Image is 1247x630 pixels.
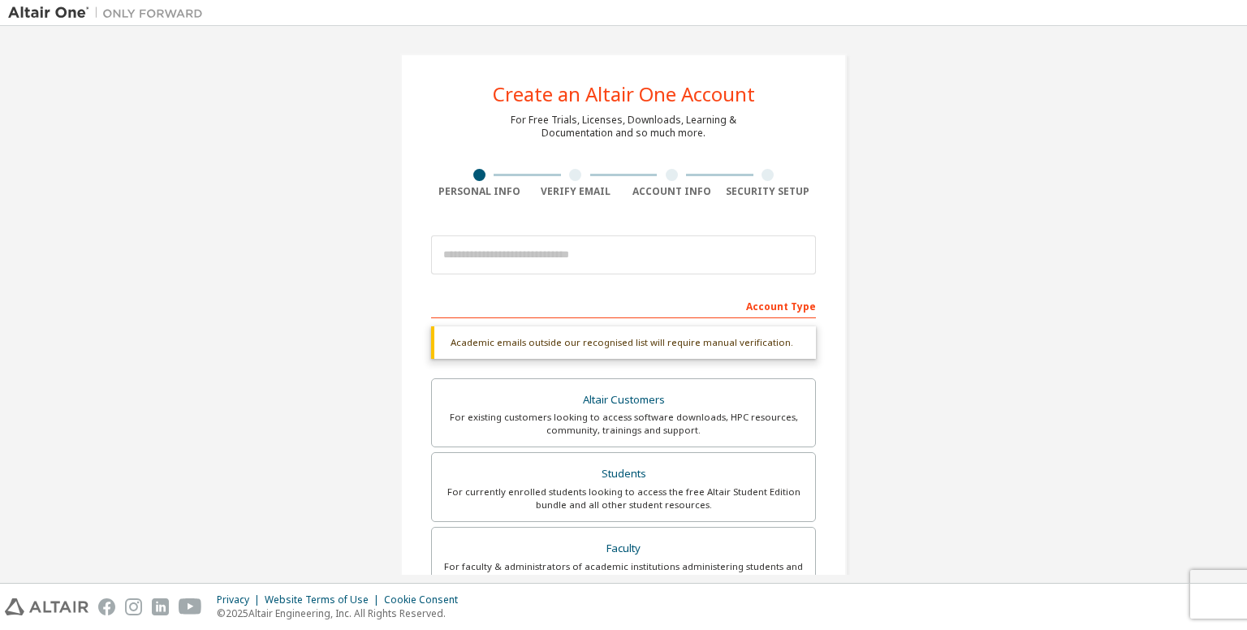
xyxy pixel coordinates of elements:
img: altair_logo.svg [5,598,88,615]
div: Security Setup [720,185,817,198]
img: instagram.svg [125,598,142,615]
div: For Free Trials, Licenses, Downloads, Learning & Documentation and so much more. [511,114,736,140]
div: Create an Altair One Account [493,84,755,104]
p: © 2025 Altair Engineering, Inc. All Rights Reserved. [217,606,468,620]
div: Account Type [431,292,816,318]
div: For faculty & administrators of academic institutions administering students and accessing softwa... [442,560,805,586]
div: Privacy [217,593,265,606]
img: facebook.svg [98,598,115,615]
img: youtube.svg [179,598,202,615]
div: For currently enrolled students looking to access the free Altair Student Edition bundle and all ... [442,485,805,511]
div: Website Terms of Use [265,593,384,606]
div: Account Info [623,185,720,198]
img: Altair One [8,5,211,21]
div: Faculty [442,537,805,560]
div: Students [442,463,805,485]
div: Verify Email [528,185,624,198]
div: Academic emails outside our recognised list will require manual verification. [431,326,816,359]
div: For existing customers looking to access software downloads, HPC resources, community, trainings ... [442,411,805,437]
div: Cookie Consent [384,593,468,606]
img: linkedin.svg [152,598,169,615]
div: Personal Info [431,185,528,198]
div: Altair Customers [442,389,805,412]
